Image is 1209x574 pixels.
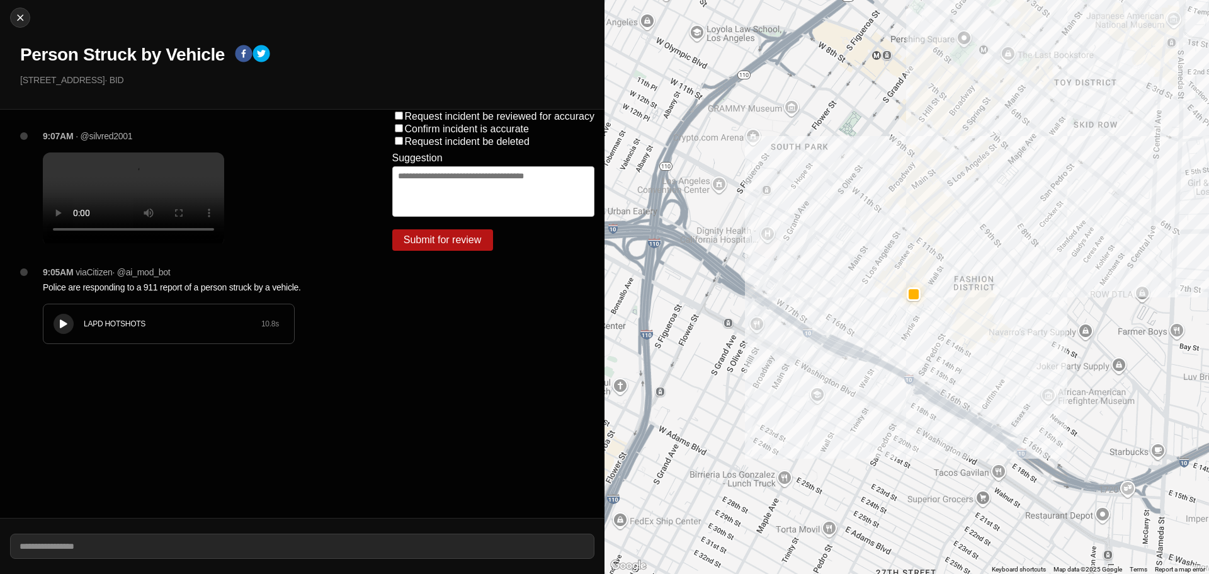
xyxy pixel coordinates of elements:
p: Police are responding to a 911 report of a person struck by a vehicle. [43,281,342,294]
p: via Citizen · @ ai_mod_bot [76,266,170,278]
div: LAPD HOTSHOTS [84,319,261,329]
p: · @silvred2001 [76,130,132,142]
a: Open this area in Google Maps (opens a new window) [608,558,649,574]
button: Keyboard shortcuts [992,565,1046,574]
h1: Person Struck by Vehicle [20,43,225,66]
span: Map data ©2025 Google [1053,566,1122,573]
label: Suggestion [392,152,443,164]
button: twitter [253,45,270,65]
div: 10.8 s [261,319,279,329]
label: Confirm incident is accurate [405,123,529,134]
label: Request incident be deleted [405,136,530,147]
p: 9:05AM [43,266,73,278]
button: cancel [10,8,30,28]
img: cancel [14,11,26,24]
button: Submit for review [392,229,493,251]
a: Report a map error [1155,566,1205,573]
a: Terms [1130,566,1147,573]
p: 9:07AM [43,130,73,142]
p: [STREET_ADDRESS] · BID [20,74,594,86]
label: Request incident be reviewed for accuracy [405,111,595,122]
button: facebook [235,45,253,65]
img: Google [608,558,649,574]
